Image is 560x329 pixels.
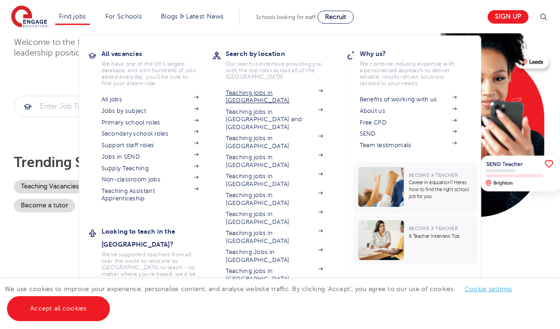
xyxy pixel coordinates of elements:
[102,251,199,290] p: We've supported teachers from all over the world to relocate to [GEOGRAPHIC_DATA] to teach - no m...
[226,61,323,80] p: Our reach is extensive providing you with the top roles across all of the [GEOGRAPHIC_DATA]
[325,13,346,20] span: Recruit
[102,96,199,103] a: All jobs
[14,96,154,117] div: Submit
[102,187,199,203] a: Teaching Assistant Apprenticeship
[105,13,142,20] a: For Schools
[102,153,199,161] a: Jobs in SEND
[226,211,323,226] a: Teaching jobs in [GEOGRAPHIC_DATA]
[318,11,354,24] a: Recruit
[102,130,199,137] a: Secondary school roles
[226,154,323,169] a: Teaching jobs in [GEOGRAPHIC_DATA]
[102,47,213,87] a: All vacanciesWe have one of the UK's largest database. and with hundreds of jobs added everyday. ...
[409,233,473,240] p: 6 Teacher Interview Tips
[102,176,199,183] a: Non-classroom jobs
[11,6,47,29] img: Engage Education
[226,192,323,207] a: Teaching jobs in [GEOGRAPHIC_DATA]
[161,13,224,20] a: Blogs & Latest News
[360,61,457,87] p: We combine industry expertise with a personalised approach to deliver reliable, results-driven so...
[226,135,323,150] a: Teaching jobs in [GEOGRAPHIC_DATA]
[226,47,337,60] h3: Search by location
[360,96,457,103] a: Benefits of working with us
[14,154,388,171] p: Trending searches
[360,142,457,149] a: Team testimonials
[14,37,320,59] p: Welcome to the fastest-growing database of teaching, SEND, support and leadership positions for t...
[14,199,75,212] a: Become a tutor
[360,119,457,126] a: Free CPD
[409,173,458,178] span: Become a Teacher
[102,47,213,60] h3: All vacancies
[226,248,323,264] a: Teaching Jobs in [GEOGRAPHIC_DATA]
[226,173,323,188] a: Teaching jobs in [GEOGRAPHIC_DATA]
[102,107,199,115] a: Jobs by subject
[360,107,457,115] a: About us
[409,226,458,231] span: Become a Teacher
[409,179,473,200] p: Career in education? Here’s how to find the right school job for you
[354,162,480,214] a: Become a TeacherCareer in education? Here’s how to find the right school job for you
[102,119,199,126] a: Primary school roles
[226,89,323,105] a: Teaching jobs in [GEOGRAPHIC_DATA]
[59,13,86,20] a: Find jobs
[256,14,316,20] span: Schools looking for staff
[488,10,528,24] a: Sign up
[360,47,471,87] a: Why us?We combine industry expertise with a personalised approach to deliver reliable, results-dr...
[465,286,512,292] a: Cookie settings
[226,267,323,283] a: Teaching jobs in [GEOGRAPHIC_DATA]
[354,216,480,265] a: Become a Teacher6 Teacher Interview Tips
[7,296,110,321] a: Accept all cookies
[102,61,199,87] p: We have one of the UK's largest database. and with hundreds of jobs added everyday. you'll be sur...
[102,225,213,251] h3: Looking to teach in the [GEOGRAPHIC_DATA]?
[102,142,199,149] a: Support staff roles
[360,47,471,60] h3: Why us?
[102,225,213,290] a: Looking to teach in the [GEOGRAPHIC_DATA]?We've supported teachers from all over the world to rel...
[360,130,457,137] a: SEND
[226,47,337,80] a: Search by locationOur reach is extensive providing you with the top roles across all of the [GEOG...
[226,230,323,245] a: Teaching jobs in [GEOGRAPHIC_DATA]
[5,286,522,312] span: We use cookies to improve your experience, personalise content, and analyse website traffic. By c...
[226,108,323,131] a: Teaching jobs in [GEOGRAPHIC_DATA] and [GEOGRAPHIC_DATA]
[102,165,199,172] a: Supply Teaching
[14,180,86,193] a: Teaching Vacancies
